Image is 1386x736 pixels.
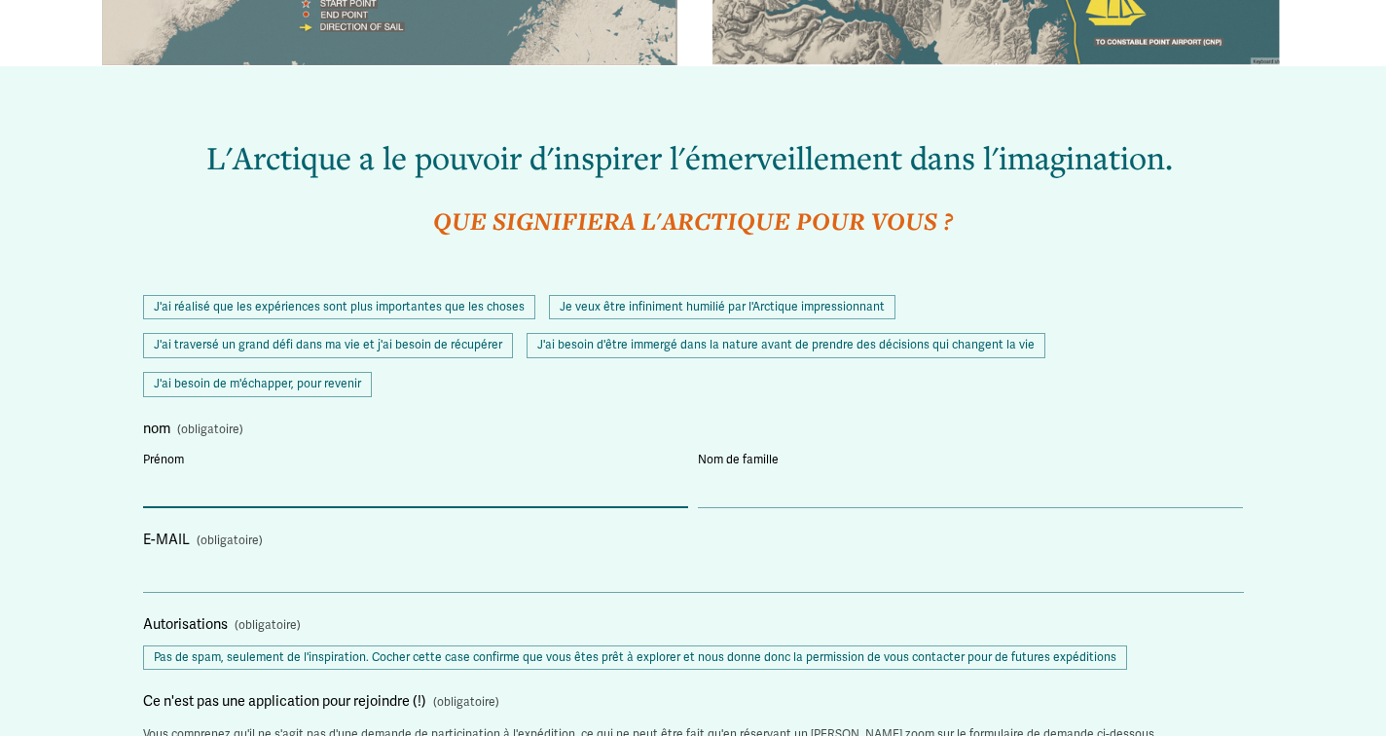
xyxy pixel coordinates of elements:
[143,333,513,358] span: J'ai traversé un grand défi dans ma vie et j'ai besoin de récupérer
[433,204,953,238] em: QUE SIGNIFIERA L'ARCTIQUE POUR VOUS ?
[143,612,228,638] span: Autorisations
[143,528,190,553] span: E-MAIL
[549,295,895,320] span: Je veux être infiniment humilié par l'Arctique impressionnant
[143,372,372,397] span: J'ai besoin de m'échapper, pour revenir
[698,450,1243,473] div: Nom de famille
[143,689,426,715] span: Ce n'est pas une application pour rejoindre (!)
[143,450,688,473] div: Prénom
[433,692,499,714] span: (obligatoire)
[197,531,263,552] span: (obligatoire)
[143,295,535,320] span: J'ai réalisé que les expériences sont plus importantes que les choses
[206,136,1181,178] span: L'Arctique a le pouvoir d'inspirer l'émerveillement dans l'imagination.
[143,645,1127,671] span: Pas de spam, seulement de l'inspiration. Cocher cette case confirme que vous êtes prêt à explorer...
[527,333,1045,358] span: J'ai besoin d'être immergé dans la nature avant de prendre des décisions qui changent la vie
[143,417,170,442] span: nom
[177,424,243,436] span: (obligatoire)
[235,615,301,637] span: (obligatoire)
